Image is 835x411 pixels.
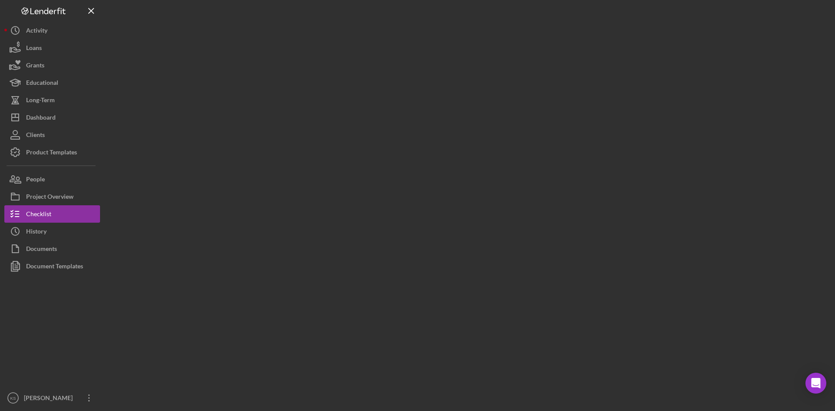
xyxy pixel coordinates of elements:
button: Loans [4,39,100,57]
button: Long-Term [4,91,100,109]
div: Project Overview [26,188,73,207]
div: Educational [26,74,58,94]
button: Documents [4,240,100,257]
button: Checklist [4,205,100,223]
div: Documents [26,240,57,260]
button: Project Overview [4,188,100,205]
button: Clients [4,126,100,144]
div: Long-Term [26,91,55,111]
div: History [26,223,47,242]
div: Clients [26,126,45,146]
div: Dashboard [26,109,56,128]
div: Activity [26,22,47,41]
button: History [4,223,100,240]
div: Checklist [26,205,51,225]
div: Product Templates [26,144,77,163]
button: Activity [4,22,100,39]
button: People [4,170,100,188]
button: Dashboard [4,109,100,126]
button: KS[PERSON_NAME] [4,389,100,407]
div: People [26,170,45,190]
div: Document Templates [26,257,83,277]
div: Loans [26,39,42,59]
div: [PERSON_NAME] [22,389,78,409]
button: Grants [4,57,100,74]
button: Educational [4,74,100,91]
button: Document Templates [4,257,100,275]
div: Open Intercom Messenger [805,373,826,394]
button: Product Templates [4,144,100,161]
text: KS [10,396,16,401]
div: Grants [26,57,44,76]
